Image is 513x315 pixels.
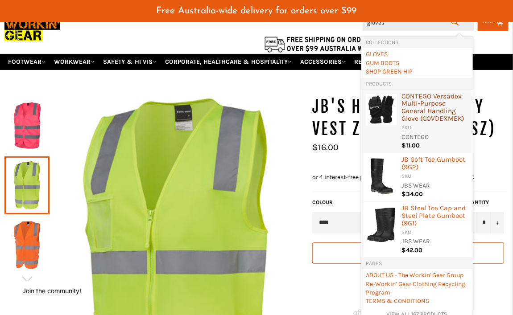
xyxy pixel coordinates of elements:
[401,172,468,181] div: SKU:
[361,90,473,153] li: Products: CONTEGO Versadex Multi-Purpose General Handling Glove (COVDEXMEK)
[161,54,295,70] a: CORPORATE, HEALTHCARE & HOSPITALITY
[366,94,397,125] img: COVDEXMEK_2_200x.jpg
[361,280,473,297] li: Pages: Re-Workin’ Gear Clothing Recycling Program
[366,67,468,76] a: SHOP GREEN HIP
[361,59,473,67] li: Collections: GUM BOOTS
[464,199,504,206] label: Quantity
[9,221,45,270] img: JB'S HiVis D+N Safety Vest Zip Front (6DNSZ) - Workin' Gear
[401,237,468,246] div: JBS WEAR
[401,229,468,237] div: SKU:
[361,78,473,90] li: Products
[361,258,473,269] li: Pages
[4,15,60,45] img: Workin Gear leaders in Workwear, Safety Boots, PPE, Uniforms. Australia's No.1 in Workwear
[312,284,504,291] a: More payment options
[361,201,473,258] li: Products: JB Steel Toe Cap and Steel Plate Gumboot (9G1)
[401,181,468,191] div: JBS WEAR
[366,271,468,279] a: ABOUT US - The Workin' Gear Group
[263,35,375,53] img: Flat $9.95 shipping Australia wide
[401,156,468,172] div: JB Soft Toe Gumboot (9G2)
[50,54,98,70] a: WORKWEAR
[312,199,384,206] label: COLOUR
[401,93,468,124] div: CONTEGO Versadex Multi-Purpose General Handling Glove (COVDEXMEK)
[312,96,509,140] h1: JB'S HiVis D+N Safety Vest Zip Front (6DNSZ)
[363,14,474,31] input: Search
[99,54,160,70] a: SAFETY & HI VIS
[361,48,473,58] li: Collections: GLOVES
[401,142,420,149] span: $11.00
[401,124,468,132] div: SKU:
[9,101,45,150] img: JB'S HiVis D+N Safety Vest Zip Front (6DNSZ) - Workin' Gear
[157,6,357,16] span: Free Australia-wide delivery for orders over $99
[401,246,422,254] span: $42.00
[366,206,397,243] img: 9G1_Black3_200x.jpg
[361,37,473,48] li: Collections
[361,67,473,78] li: Collections: SHOP GREEN HIP
[401,205,468,229] div: JB Steel Toe Cap and Steel Plate Gumboot (9G1)
[312,142,339,152] span: $16.00
[366,157,397,195] img: 9G2_Black_200x.jpg
[366,297,468,305] a: TERMS & CONDITIONS
[366,59,468,67] a: GUM BOOTS
[361,297,473,307] li: Pages: TERMS & CONDITIONS
[401,190,423,198] span: $34.00
[4,54,49,70] a: FOOTWEAR
[22,287,81,295] button: Join the community!
[297,54,349,70] a: ACCESSORIES
[491,212,504,233] button: Increase item quantity by one
[361,153,473,201] li: Products: JB Soft Toe Gumboot (9G2)
[361,269,473,279] li: Pages: ABOUT US - The Workin' Gear Group
[401,133,468,142] div: CONTEGO
[351,54,411,70] a: RE-WORKIN' GEAR
[366,50,388,58] b: GLOVES
[312,242,504,264] button: Add to Cart
[366,280,468,297] a: Re-Workin’ Gear Clothing Recycling Program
